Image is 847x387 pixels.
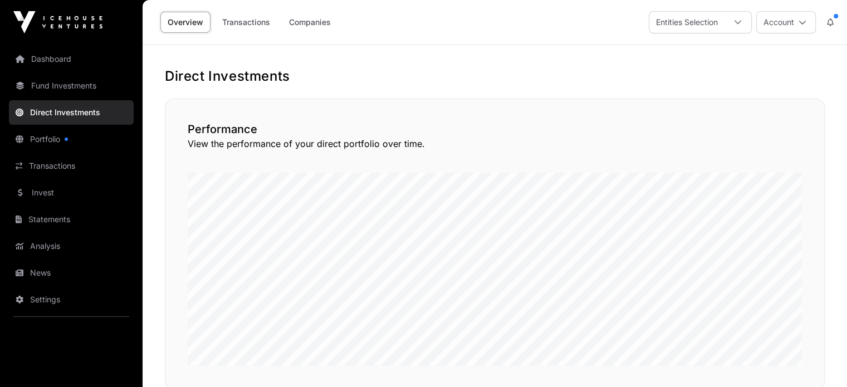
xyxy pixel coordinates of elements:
[9,100,134,125] a: Direct Investments
[9,127,134,151] a: Portfolio
[9,287,134,312] a: Settings
[215,12,277,33] a: Transactions
[9,261,134,285] a: News
[9,180,134,205] a: Invest
[282,12,338,33] a: Companies
[791,334,847,387] iframe: Chat Widget
[756,11,816,33] button: Account
[9,234,134,258] a: Analysis
[649,12,724,33] div: Entities Selection
[9,207,134,232] a: Statements
[165,67,825,85] h1: Direct Investments
[160,12,210,33] a: Overview
[188,121,802,137] h2: Performance
[9,154,134,178] a: Transactions
[13,11,102,33] img: Icehouse Ventures Logo
[9,74,134,98] a: Fund Investments
[188,137,802,150] p: View the performance of your direct portfolio over time.
[9,47,134,71] a: Dashboard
